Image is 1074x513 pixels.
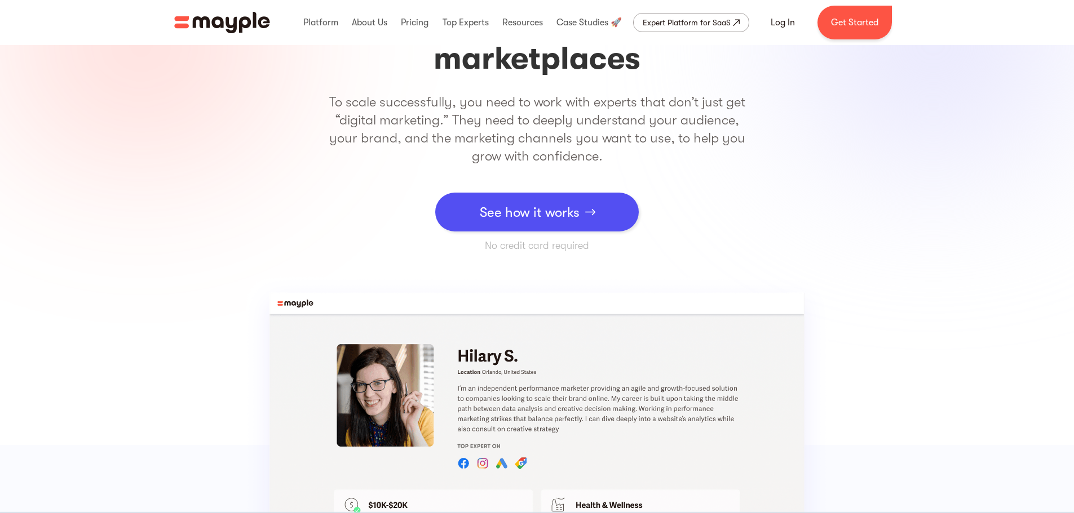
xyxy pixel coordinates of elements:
div: Expert Platform for SaaS [643,16,731,29]
div: Resources [500,5,546,41]
p: No credit card required [320,239,754,252]
img: Mayple logo [174,12,270,33]
div: Platform [300,5,341,41]
div: See how it works [480,195,580,229]
a: Expert Platform for SaaS [633,13,749,32]
div: Pricing [398,5,431,41]
a: See how it works [435,193,639,231]
iframe: Chat Widget [871,382,1074,513]
a: Log In [757,9,808,36]
p: To scale successfully, you need to work with experts that don’t just get “digital marketing.” The... [320,93,754,165]
a: home [174,12,270,33]
div: Top Experts [440,5,492,41]
a: Get Started [817,6,892,39]
div: About Us [349,5,390,41]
